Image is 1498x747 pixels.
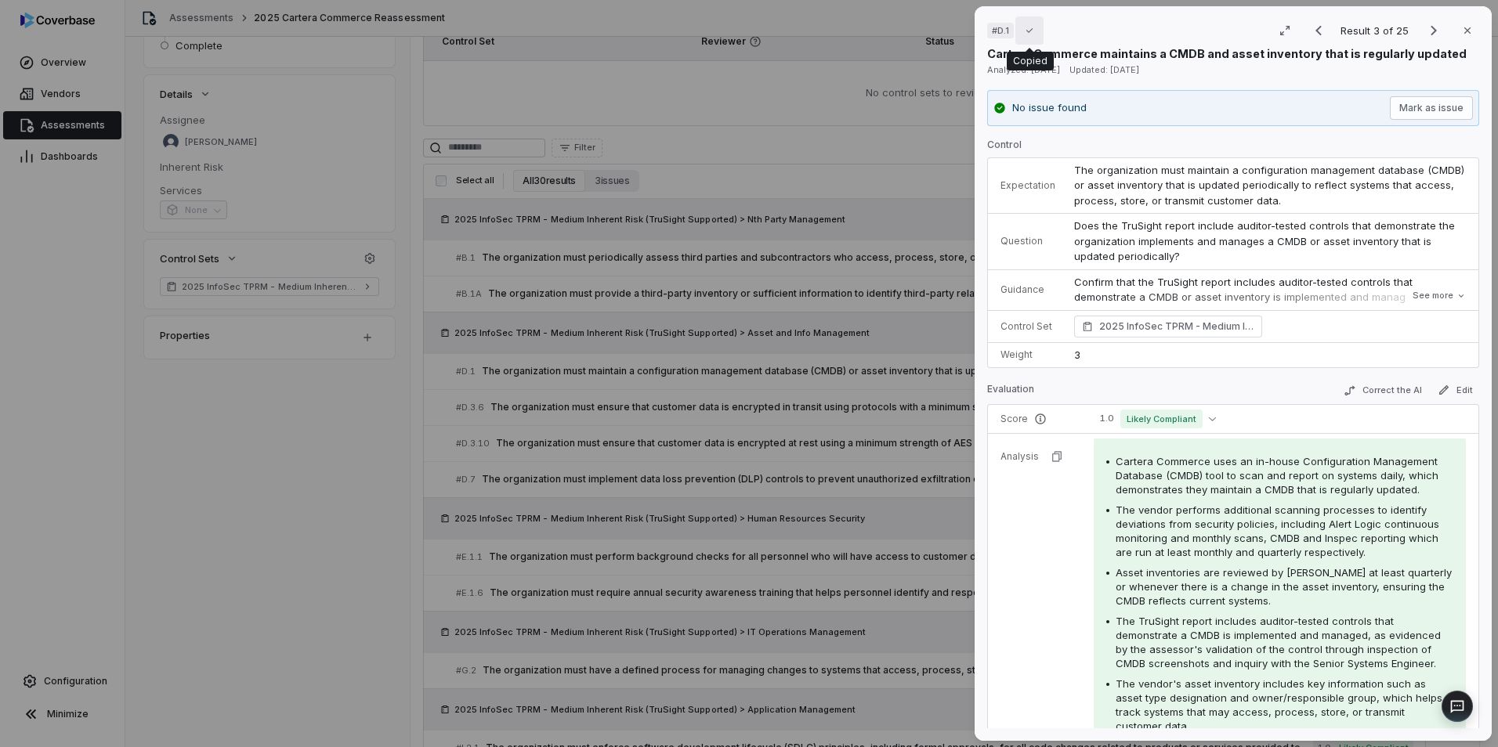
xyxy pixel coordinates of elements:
[1069,64,1139,75] span: Updated: [DATE]
[1116,615,1441,669] span: The TruSight report includes auditor-tested controls that demonstrate a CMDB is implemented and m...
[987,383,1034,402] p: Evaluation
[1000,283,1055,296] p: Guidance
[1337,381,1428,400] button: Correct the AI
[1116,677,1442,732] span: The vendor's asset inventory includes key information such as asset type designation and owner/re...
[1000,235,1055,247] p: Question
[1099,319,1254,334] span: 2025 InfoSec TPRM - Medium Inherent Risk (TruSight Supported) Asset and Info Management
[1116,566,1452,607] span: Asset inventories are reviewed by [PERSON_NAME] at least quarterly or whenever there is a change ...
[1015,16,1044,45] button: Copy link
[1000,348,1055,361] p: Weight
[1390,96,1473,120] button: Mark as issue
[987,139,1479,157] p: Control
[1074,219,1458,262] span: Does the TruSight report include auditor-tested controls that demonstrate the organization implem...
[1120,410,1203,428] span: Likely Compliant
[987,45,1467,62] p: Cartera Commerce maintains a CMDB and asset inventory that is regularly updated
[1408,282,1471,310] button: See more
[1013,55,1048,67] div: Copied
[1303,21,1334,40] button: Previous result
[1074,164,1467,207] span: The organization must maintain a configuration management database (CMDB) or asset inventory that...
[1116,455,1438,496] span: Cartera Commerce uses an in-house Configuration Management Database (CMDB) tool to scan and repor...
[1341,22,1412,39] p: Result 3 of 25
[1012,100,1087,116] p: No issue found
[1431,381,1479,399] button: Edit
[1094,410,1222,428] button: 1.0Likely Compliant
[1000,320,1055,333] p: Control Set
[987,64,1060,75] span: Analyzed: [DATE]
[1000,413,1075,425] p: Score
[1116,503,1439,558] span: The vendor performs additional scanning processes to identify deviations from security policies, ...
[1074,348,1080,361] span: 3
[1074,275,1466,352] p: Confirm that the TruSight report includes auditor-tested controls that demonstrate a CMDB or asse...
[1000,450,1039,463] p: Analysis
[1000,179,1055,192] p: Expectation
[1418,21,1449,40] button: Next result
[992,24,1009,37] span: # D.1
